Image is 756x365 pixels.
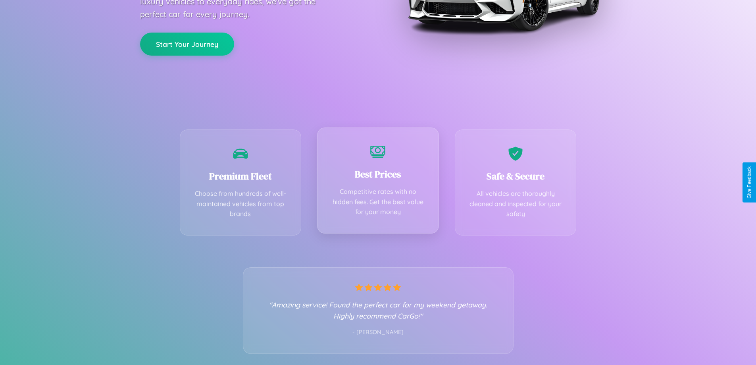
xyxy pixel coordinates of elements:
p: Choose from hundreds of well-maintained vehicles from top brands [192,189,289,219]
p: - [PERSON_NAME] [259,327,497,338]
p: Competitive rates with no hidden fees. Get the best value for your money [329,187,427,217]
h3: Premium Fleet [192,170,289,183]
div: Give Feedback [746,166,752,199]
h3: Safe & Secure [467,170,564,183]
button: Start Your Journey [140,33,234,56]
p: All vehicles are thoroughly cleaned and inspected for your safety [467,189,564,219]
p: "Amazing service! Found the perfect car for my weekend getaway. Highly recommend CarGo!" [259,299,497,321]
h3: Best Prices [329,168,427,181]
